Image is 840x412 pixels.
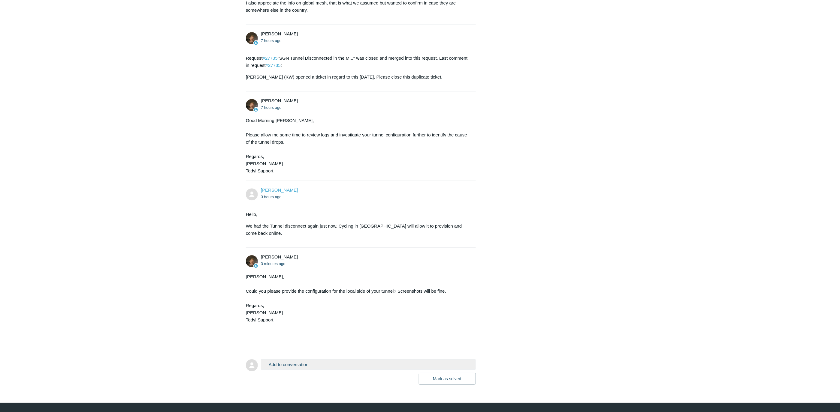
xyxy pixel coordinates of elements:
[246,55,470,69] p: Request "SGN Tunnel Disconnected in the M..." was closed and merged into this request. Last comme...
[263,55,278,61] a: #27735
[261,105,282,110] time: 08/28/2025, 08:43
[246,117,470,175] div: Good Morning [PERSON_NAME], Please allow me some time to review logs and investigate your tunnel ...
[261,31,298,36] span: Andy Paull
[246,222,470,237] p: We had the Tunnel disconnect again just now. Cycling in [GEOGRAPHIC_DATA] will allow it to provis...
[419,373,476,385] button: Mark as solved
[266,63,281,68] a: #27735
[246,273,470,338] div: [PERSON_NAME], Could you please provide the configuration for the local side of your tunnel? Scre...
[261,38,282,43] time: 08/28/2025, 08:40
[261,187,298,193] a: [PERSON_NAME]
[261,195,282,199] time: 08/28/2025, 13:01
[261,98,298,103] span: Andy Paull
[261,254,298,259] span: Andy Paull
[261,261,286,266] time: 08/28/2025, 16:07
[246,211,470,218] p: Hello,
[261,187,298,193] span: Jacob Bejarano
[261,359,476,370] button: Add to conversation
[246,73,470,81] p: [PERSON_NAME] (KW) opened a ticket in regard to this [DATE]. Please close this duplicate ticket.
